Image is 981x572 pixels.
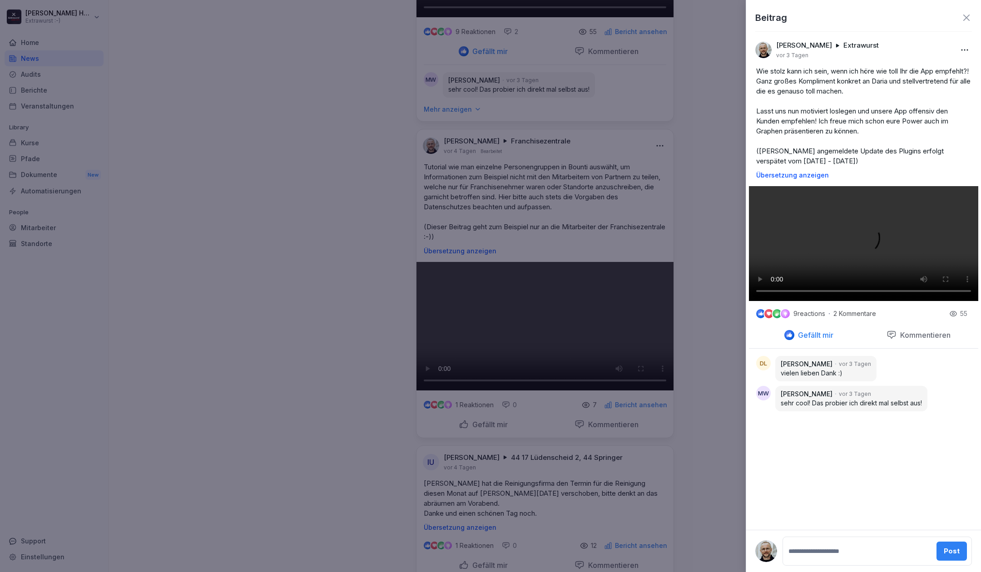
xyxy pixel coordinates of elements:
p: vor 3 Tagen [839,360,871,368]
p: [PERSON_NAME] [781,390,832,399]
p: Übersetzung anzeigen [756,172,971,179]
p: vielen lieben Dank :) [781,369,871,378]
p: Beitrag [755,11,787,25]
p: sehr cool! Das probier ich direkt mal selbst aus! [781,399,922,408]
p: 55 [960,309,967,318]
p: [PERSON_NAME] [781,360,832,369]
p: vor 3 Tagen [839,390,871,398]
img: k5nlqdpwapsdgj89rsfbt2s8.png [755,540,777,562]
div: DL [756,356,771,370]
p: Extrawurst [843,41,879,50]
p: Wie stolz kann ich sein, wenn ich höre wie toll Ihr die App empfehlt?! Ganz großes Kompliment kon... [756,66,971,166]
p: Kommentieren [897,330,951,340]
button: Post [936,542,967,561]
p: [PERSON_NAME] [776,41,832,50]
p: 2 Kommentare [833,310,883,317]
div: Post [944,546,960,556]
div: MW [756,386,771,400]
p: Gefällt mir [794,330,833,340]
p: vor 3 Tagen [776,52,808,59]
img: k5nlqdpwapsdgj89rsfbt2s8.png [755,42,772,58]
p: 9 reactions [793,310,825,317]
